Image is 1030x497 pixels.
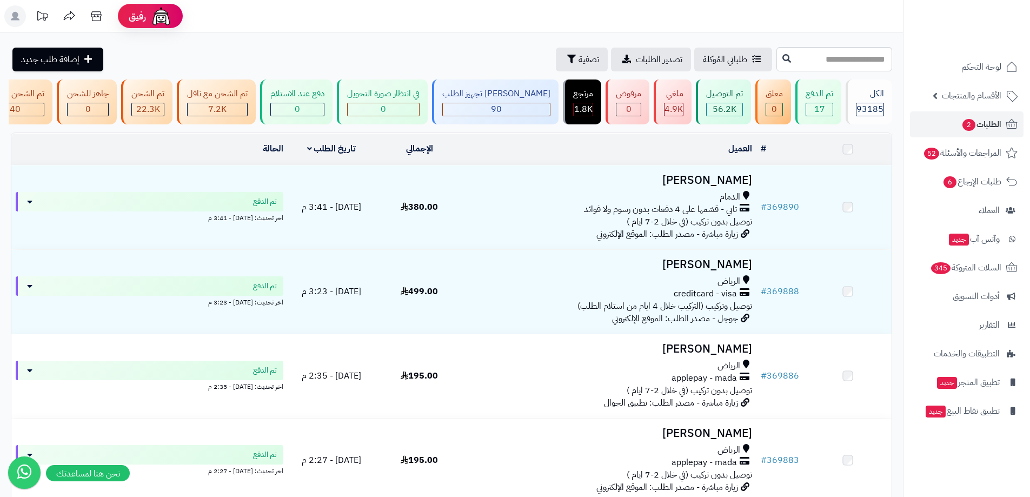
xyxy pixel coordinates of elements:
span: 4.9K [664,103,683,116]
div: 0 [68,103,108,116]
span: 340 [4,103,21,116]
span: 195.00 [401,369,438,382]
div: 0 [271,103,324,116]
a: تم الشحن 22.3K [119,79,175,124]
span: توصيل وتركيب (التركيب خلال 4 ايام من استلام الطلب) [577,300,752,313]
div: جاهز للشحن [67,88,109,100]
a: تاريخ الطلب [307,142,356,155]
h3: [PERSON_NAME] [468,174,752,187]
div: 7223 [188,103,247,116]
span: 7.2K [208,103,227,116]
a: الحالة [263,142,283,155]
span: الأقسام والمنتجات [942,88,1001,103]
h3: [PERSON_NAME] [468,427,752,440]
span: تم الدفع [253,365,277,376]
span: زيارة مباشرة - مصدر الطلب: الموقع الإلكتروني [596,481,738,494]
a: التقارير [910,312,1024,338]
span: 93185 [856,103,883,116]
button: تصفية [556,48,608,71]
a: الإجمالي [406,142,433,155]
span: 499.00 [401,285,438,298]
a: الكل93185 [843,79,894,124]
a: المراجعات والأسئلة52 [910,140,1024,166]
span: الرياض [717,360,740,372]
span: 90 [491,103,502,116]
a: تم الشحن مع ناقل 7.2K [175,79,258,124]
a: أدوات التسويق [910,283,1024,309]
span: الرياض [717,444,740,456]
a: معلق 0 [753,79,793,124]
span: إضافة طلب جديد [21,53,79,66]
span: التقارير [979,317,1000,333]
div: الكل [856,88,884,100]
span: # [761,285,767,298]
span: طلبات الإرجاع [942,174,1001,189]
div: [PERSON_NAME] تجهيز الطلب [442,88,550,100]
span: تطبيق نقاط البيع [925,403,1000,419]
a: دفع عند الاستلام 0 [258,79,335,124]
a: # [761,142,766,155]
div: 22302 [132,103,164,116]
span: [DATE] - 3:23 م [302,285,361,298]
a: الطلبات2 [910,111,1024,137]
span: # [761,454,767,467]
a: #369888 [761,285,799,298]
a: #369890 [761,201,799,214]
span: 52 [924,148,939,160]
span: جديد [937,377,957,389]
span: 195.00 [401,454,438,467]
div: دفع عند الاستلام [270,88,324,100]
a: [PERSON_NAME] تجهيز الطلب 90 [430,79,561,124]
span: # [761,369,767,382]
a: تم التوصيل 56.2K [694,79,753,124]
div: اخر تحديث: [DATE] - 2:27 م [16,465,283,476]
div: 0 [766,103,782,116]
span: أدوات التسويق [953,289,1000,304]
span: السلات المتروكة [930,260,1001,275]
a: السلات المتروكة345 [910,255,1024,281]
span: 2 [962,119,975,131]
a: تطبيق المتجرجديد [910,369,1024,395]
span: 0 [772,103,777,116]
a: جاهز للشحن 0 [55,79,119,124]
span: تم الدفع [253,281,277,291]
div: 0 [616,103,641,116]
img: logo-2.png [956,29,1020,52]
div: اخر تحديث: [DATE] - 3:41 م [16,211,283,223]
span: # [761,201,767,214]
a: #369886 [761,369,799,382]
span: 17 [814,103,825,116]
div: 90 [443,103,550,116]
a: طلبات الإرجاع6 [910,169,1024,195]
div: 0 [348,103,419,116]
span: applepay - mada [672,372,737,385]
span: جديد [926,406,946,418]
span: الطلبات [961,117,1001,132]
span: جوجل - مصدر الطلب: الموقع الإلكتروني [612,312,738,325]
div: تم الشحن [131,88,164,100]
div: مرفوض [616,88,641,100]
span: توصيل بدون تركيب (في خلال 2-7 ايام ) [627,215,752,228]
span: تم الدفع [253,196,277,207]
a: تطبيق نقاط البيعجديد [910,398,1024,424]
img: ai-face.png [150,5,172,27]
h3: [PERSON_NAME] [468,259,752,271]
span: رفيق [129,10,146,23]
a: العملاء [910,197,1024,223]
span: توصيل بدون تركيب (في خلال 2-7 ايام ) [627,384,752,397]
span: 6 [943,176,956,188]
div: 1771 [574,103,593,116]
a: إضافة طلب جديد [12,48,103,71]
span: 1.8K [574,103,593,116]
span: [DATE] - 3:41 م [302,201,361,214]
span: 380.00 [401,201,438,214]
a: تصدير الطلبات [611,48,691,71]
a: في انتظار صورة التحويل 0 [335,79,430,124]
span: العملاء [979,203,1000,218]
div: 56171 [707,103,742,116]
span: تم الدفع [253,449,277,460]
span: [DATE] - 2:35 م [302,369,361,382]
span: applepay - mada [672,456,737,469]
a: تحديثات المنصة [29,5,56,30]
span: توصيل بدون تركيب (في خلال 2-7 ايام ) [627,468,752,481]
